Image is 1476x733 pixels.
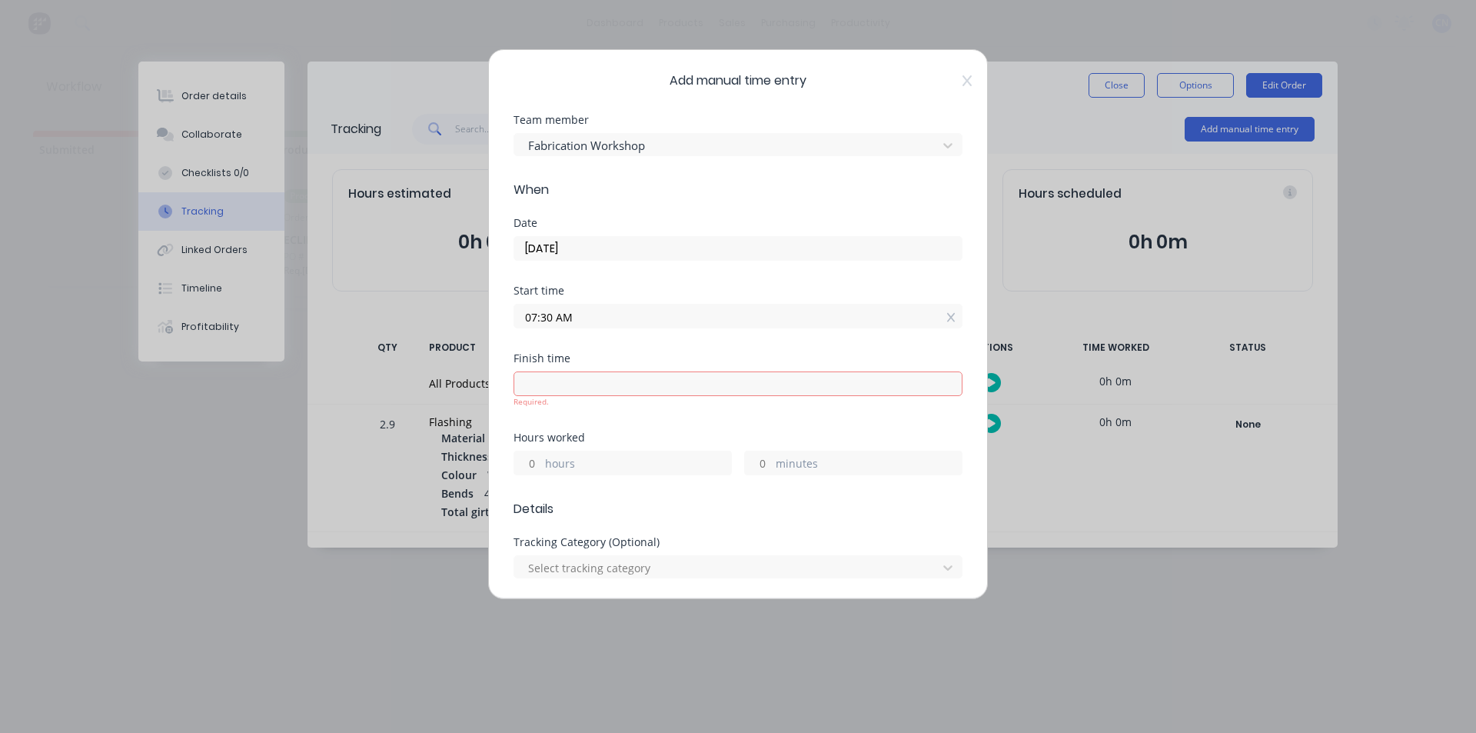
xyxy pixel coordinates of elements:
[514,115,962,125] div: Team member
[776,455,962,475] label: minutes
[514,181,962,199] span: When
[514,432,962,443] div: Hours worked
[514,537,962,548] div: Tracking Category (Optional)
[514,285,962,296] div: Start time
[514,451,541,475] input: 0
[514,396,962,408] div: Required.
[514,353,962,364] div: Finish time
[514,218,962,228] div: Date
[514,500,962,518] span: Details
[545,455,731,475] label: hours
[745,451,772,475] input: 0
[514,72,962,90] span: Add manual time entry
